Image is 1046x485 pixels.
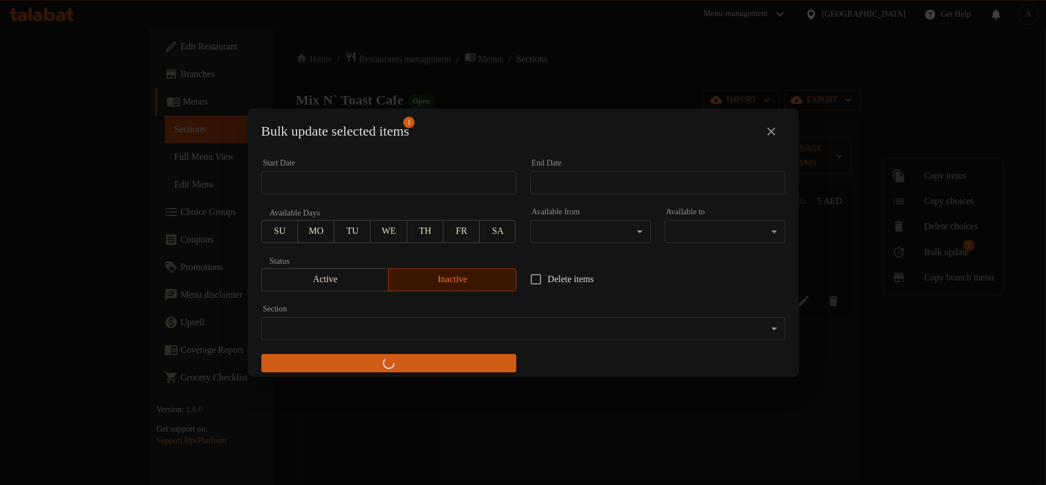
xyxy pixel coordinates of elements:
[403,117,415,128] span: 1
[334,220,370,243] button: TU
[261,220,298,243] button: SU
[375,223,402,240] span: WE
[267,223,294,240] span: SU
[261,317,785,340] div: ​
[298,220,334,243] button: MO
[261,268,389,291] button: Active
[548,272,594,286] span: Delete items
[758,118,785,145] button: close
[303,223,330,240] span: MO
[370,220,407,243] button: WE
[665,220,785,243] div: ​
[388,268,516,291] button: Inactive
[407,220,443,243] button: TH
[339,223,366,240] span: TU
[479,220,516,243] button: SA
[443,220,480,243] button: FR
[267,271,385,288] span: Active
[412,223,439,240] span: TH
[448,223,475,240] span: FR
[530,220,651,243] div: ​
[393,271,512,288] span: Inactive
[484,223,511,240] span: SA
[261,122,410,141] span: Selected items count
